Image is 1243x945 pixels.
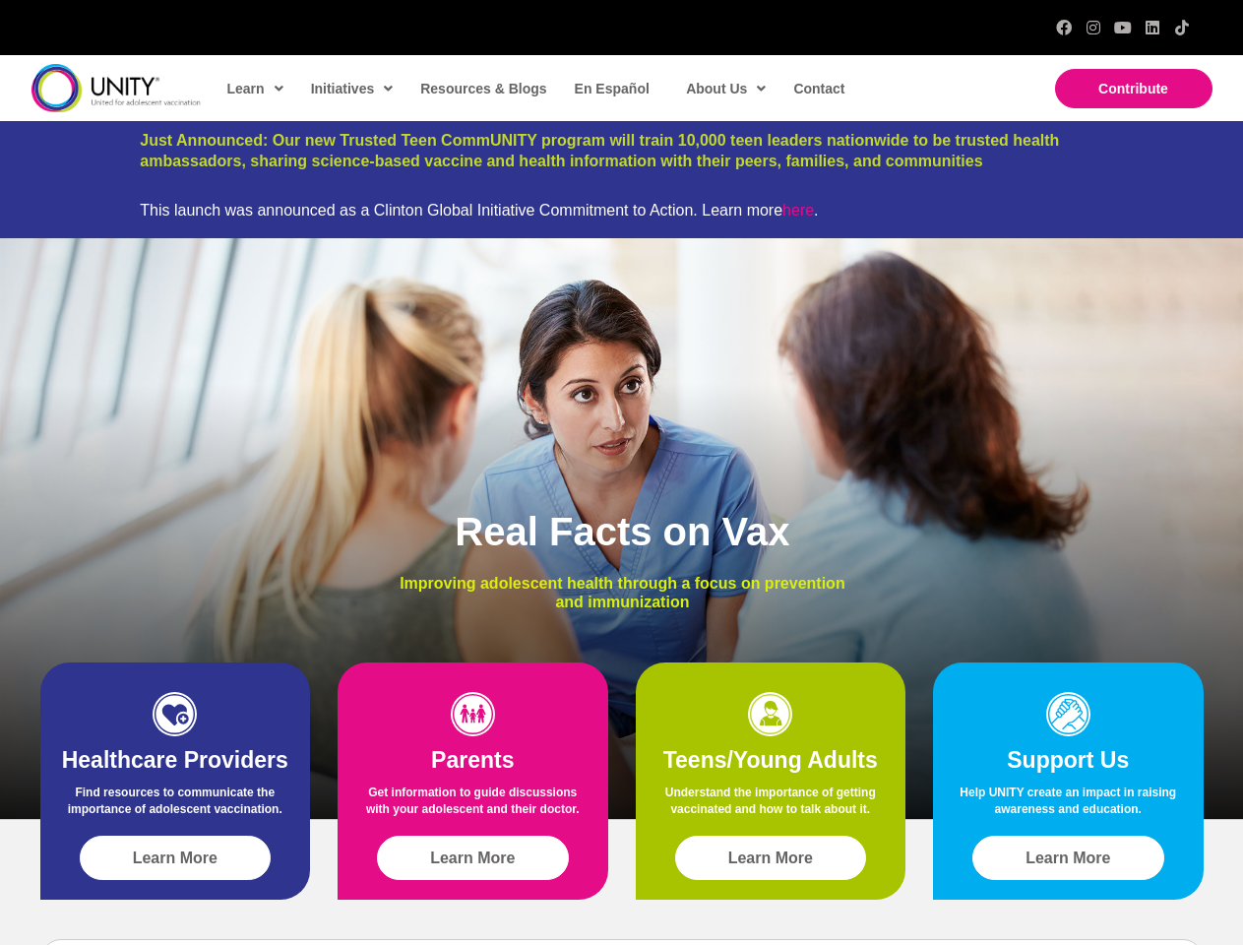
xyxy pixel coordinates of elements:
[1056,20,1072,35] a: Facebook
[972,836,1164,880] a: Learn More
[1098,81,1168,96] span: Contribute
[455,510,789,553] span: Real Facts on Vax
[31,64,201,112] img: unity-logo-dark
[377,836,569,880] a: Learn More
[420,81,546,96] span: Resources & Blogs
[1025,850,1110,867] span: Learn More
[686,74,766,103] span: About Us
[783,66,852,111] a: Contact
[311,74,394,103] span: Initiatives
[140,132,1059,169] a: Just Announced: Our new Trusted Teen CommUNITY program will train 10,000 teen leaders nationwide ...
[1174,20,1190,35] a: TikTok
[1055,69,1212,108] a: Contribute
[728,850,813,867] span: Learn More
[357,785,589,828] p: Get information to guide discussions with your adolescent and their doctor.
[357,746,589,776] h2: Parents
[80,836,272,880] a: Learn More
[385,574,860,611] p: Improving adolescent health through a focus on prevention and immunization
[953,785,1184,828] p: Help UNITY create an impact in raising awareness and education.
[655,746,887,776] h2: Teens/Young Adults
[153,692,197,736] img: icon-HCP-1
[655,785,887,828] p: Understand the importance of getting vaccinated and how to talk about it.
[782,202,814,219] a: here
[675,836,867,880] a: Learn More
[748,692,792,736] img: icon-teens-1
[1145,20,1160,35] a: LinkedIn
[565,66,657,111] a: En Español
[227,74,283,103] span: Learn
[793,81,844,96] span: Contact
[953,746,1184,776] h2: Support Us
[575,81,650,96] span: En Español
[451,692,495,736] img: icon-parents-1
[60,746,291,776] h2: Healthcare Providers
[140,201,1102,220] div: This launch was announced as a Clinton Global Initiative Commitment to Action. Learn more .
[676,66,774,111] a: About Us
[1086,20,1101,35] a: Instagram
[133,850,218,867] span: Learn More
[1115,20,1131,35] a: YouTube
[410,66,554,111] a: Resources & Blogs
[430,850,515,867] span: Learn More
[1046,692,1090,736] img: icon-support-1
[60,785,291,828] p: Find resources to communicate the importance of adolescent vaccination.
